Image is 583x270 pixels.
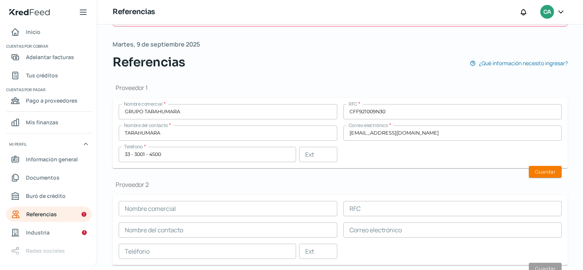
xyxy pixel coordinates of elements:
[6,225,92,240] a: Industria
[26,27,40,37] span: Inicio
[6,43,91,50] span: Cuentas por cobrar
[26,173,60,182] span: Documentos
[26,191,66,201] span: Buró de crédito
[113,53,185,71] span: Referencias
[26,96,77,105] span: Pago a proveedores
[529,166,562,178] button: Guardar
[543,8,551,17] span: CA
[6,50,92,65] a: Adelantar facturas
[349,122,388,129] span: Correo electrónico
[6,68,92,83] a: Tus créditos
[6,152,92,167] a: Información general
[124,101,163,107] span: Nombre comercial
[6,207,92,222] a: Referencias
[26,246,65,256] span: Redes sociales
[26,228,50,237] span: Industria
[6,115,92,130] a: Mis finanzas
[6,170,92,185] a: Documentos
[479,58,568,68] span: ¿Qué información necesito ingresar?
[124,143,143,150] span: Teléfono
[113,84,568,92] h1: Proveedor 1
[26,117,58,127] span: Mis finanzas
[113,180,568,189] h1: Proveedor 2
[124,122,168,129] span: Nombre del contacto
[26,52,74,62] span: Adelantar facturas
[6,24,92,40] a: Inicio
[26,71,58,80] span: Tus créditos
[6,243,92,259] a: Redes sociales
[349,101,357,107] span: RFC
[113,6,155,18] h1: Referencias
[6,86,91,93] span: Cuentas por pagar
[113,39,200,50] span: Martes, 9 de septiembre 2025
[6,93,92,108] a: Pago a proveedores
[6,188,92,204] a: Buró de crédito
[9,141,27,148] span: Mi perfil
[26,154,78,164] span: Información general
[26,209,57,219] span: Referencias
